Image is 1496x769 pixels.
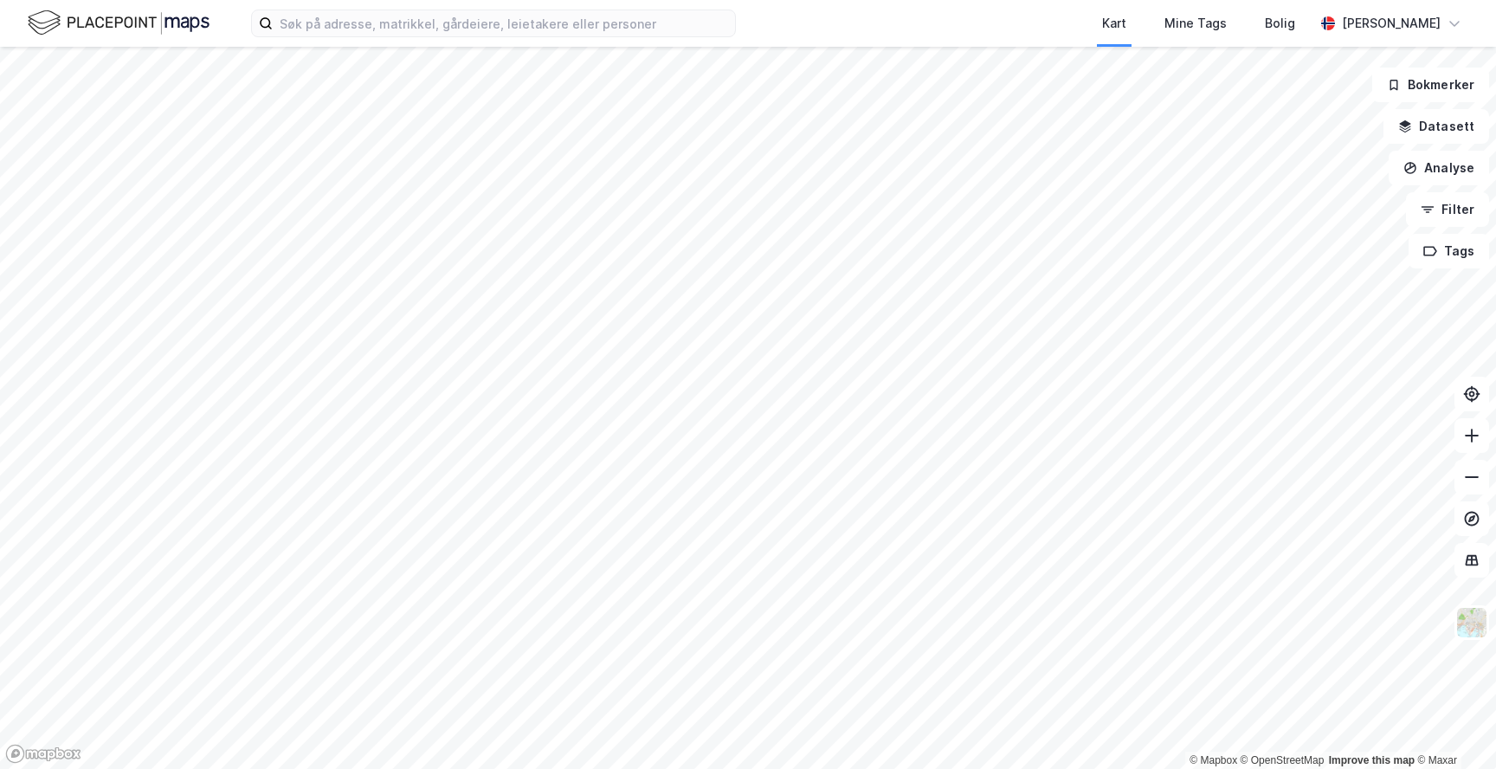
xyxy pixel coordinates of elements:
[1406,192,1489,227] button: Filter
[273,10,735,36] input: Søk på adresse, matrikkel, gårdeiere, leietakere eller personer
[28,8,210,38] img: logo.f888ab2527a4732fd821a326f86c7f29.svg
[1372,68,1489,102] button: Bokmerker
[5,744,81,764] a: Mapbox homepage
[1329,754,1415,766] a: Improve this map
[1383,109,1489,144] button: Datasett
[1190,754,1237,766] a: Mapbox
[1102,13,1126,34] div: Kart
[1164,13,1227,34] div: Mine Tags
[1241,754,1325,766] a: OpenStreetMap
[1409,686,1496,769] iframe: Chat Widget
[1409,686,1496,769] div: Kontrollprogram for chat
[1409,234,1489,268] button: Tags
[1342,13,1441,34] div: [PERSON_NAME]
[1455,606,1488,639] img: Z
[1389,151,1489,185] button: Analyse
[1265,13,1295,34] div: Bolig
